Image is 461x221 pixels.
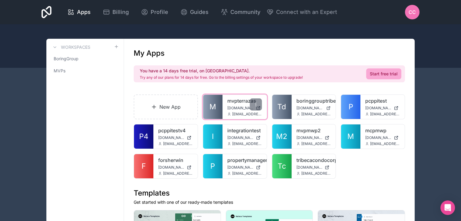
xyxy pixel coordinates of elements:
[227,106,253,110] span: [DOMAIN_NAME]
[142,161,146,171] span: F
[163,171,193,176] span: [EMAIL_ADDRESS][DOMAIN_NAME]
[158,165,184,170] span: [DOMAIN_NAME]
[134,94,198,119] a: New App
[230,8,260,16] span: Community
[227,165,253,170] span: [DOMAIN_NAME]
[272,95,292,119] a: Td
[51,44,90,51] a: Workspaces
[296,135,322,140] span: [DOMAIN_NAME]
[301,171,331,176] span: [EMAIL_ADDRESS][DOMAIN_NAME]
[140,75,303,80] p: Try any of our plans for 14 days for free. Go to the billing settings of your workspace to upgrade!
[175,5,213,19] a: Guides
[158,157,193,164] a: forsherwin
[365,127,400,134] a: mcpmwp
[232,171,262,176] span: [EMAIL_ADDRESS][DOMAIN_NAME]
[276,8,337,16] span: Connect with an Expert
[347,132,354,141] span: M
[296,106,324,110] span: [DOMAIN_NAME]
[51,53,119,64] a: BoringGroup
[296,135,331,140] a: [DOMAIN_NAME]
[296,127,331,134] a: mvpmwp2
[349,102,353,112] span: P
[272,154,292,178] a: Tc
[301,112,331,117] span: [EMAIL_ADDRESS][DOMAIN_NAME]
[296,165,322,170] span: [DOMAIN_NAME]
[296,157,331,164] a: tribecacondocorp
[227,135,262,140] a: [DOMAIN_NAME]
[232,141,262,146] span: [EMAIL_ADDRESS][DOMAIN_NAME]
[139,132,149,141] span: P4
[370,141,400,146] span: [EMAIL_ADDRESS][DOMAIN_NAME]
[370,112,400,117] span: [EMAIL_ADDRESS][DOMAIN_NAME]
[409,8,416,16] span: CC
[365,135,391,140] span: [DOMAIN_NAME]
[136,5,173,19] a: Profile
[227,135,253,140] span: [DOMAIN_NAME]
[278,161,286,171] span: Tc
[51,65,119,76] a: MVPs
[61,44,90,50] h3: Workspaces
[301,141,331,146] span: [EMAIL_ADDRESS][DOMAIN_NAME]
[134,48,165,58] h1: My Apps
[296,106,331,110] a: [DOMAIN_NAME]
[365,106,400,110] a: [DOMAIN_NAME]
[134,188,405,198] h1: Templates
[366,68,401,79] a: Start free trial
[227,106,262,110] a: [DOMAIN_NAME]
[203,95,222,119] a: M
[134,124,153,149] a: P4
[158,135,193,140] a: [DOMAIN_NAME]
[190,8,209,16] span: Guides
[62,5,95,19] a: Apps
[365,97,400,104] a: pcppitest
[212,132,214,141] span: I
[158,127,193,134] a: pcppitestv4
[227,97,262,104] a: mvpterrazas
[134,199,405,205] p: Get started with one of our ready-made templates
[163,141,193,146] span: [EMAIL_ADDRESS][DOMAIN_NAME]
[210,161,215,171] span: P
[209,102,216,112] span: M
[296,97,331,104] a: boringgrouptribeca
[365,106,391,110] span: [DOMAIN_NAME]
[227,165,262,170] a: [DOMAIN_NAME]
[140,68,303,74] h2: You have a 14 days free trial, on [GEOGRAPHIC_DATA].
[112,8,129,16] span: Billing
[276,132,287,141] span: M2
[203,124,222,149] a: I
[227,127,262,134] a: integrationtest
[158,135,184,140] span: [DOMAIN_NAME]
[266,8,337,16] button: Connect with an Expert
[232,112,262,117] span: [EMAIL_ADDRESS][DOMAIN_NAME]
[216,5,265,19] a: Community
[296,165,331,170] a: [DOMAIN_NAME]
[341,124,360,149] a: M
[203,154,222,178] a: P
[440,200,455,215] div: Open Intercom Messenger
[272,124,292,149] a: M2
[77,8,91,16] span: Apps
[54,56,79,62] span: BoringGroup
[365,135,400,140] a: [DOMAIN_NAME]
[151,8,168,16] span: Profile
[277,102,286,112] span: Td
[227,157,262,164] a: propertymanagementssssssss
[158,165,193,170] a: [DOMAIN_NAME]
[54,68,65,74] span: MVPs
[341,95,360,119] a: P
[98,5,134,19] a: Billing
[134,154,153,178] a: F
